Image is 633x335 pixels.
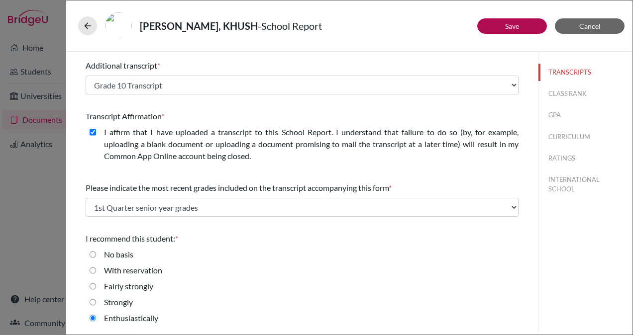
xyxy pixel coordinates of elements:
[104,280,153,292] label: Fairly strongly
[86,61,157,70] span: Additional transcript
[86,111,161,121] span: Transcript Affirmation
[258,20,322,32] span: - School Report
[104,264,162,276] label: With reservation
[538,64,633,81] button: TRANSCRIPTS
[104,126,519,162] label: I affirm that I have uploaded a transcript to this School Report. I understand that failure to do...
[538,150,633,167] button: RATINGS
[538,85,633,102] button: CLASS RANK
[538,171,633,198] button: INTERNATIONAL SCHOOL
[86,234,175,243] span: I recommend this student:
[86,183,389,192] span: Please indicate the most recent grades included on the transcript accompanying this form
[104,249,133,260] label: No basis
[140,20,258,32] strong: [PERSON_NAME], KHUSH
[104,296,133,308] label: Strongly
[538,106,633,124] button: GPA
[104,312,158,324] label: Enthusiastically
[538,128,633,146] button: CURRICULUM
